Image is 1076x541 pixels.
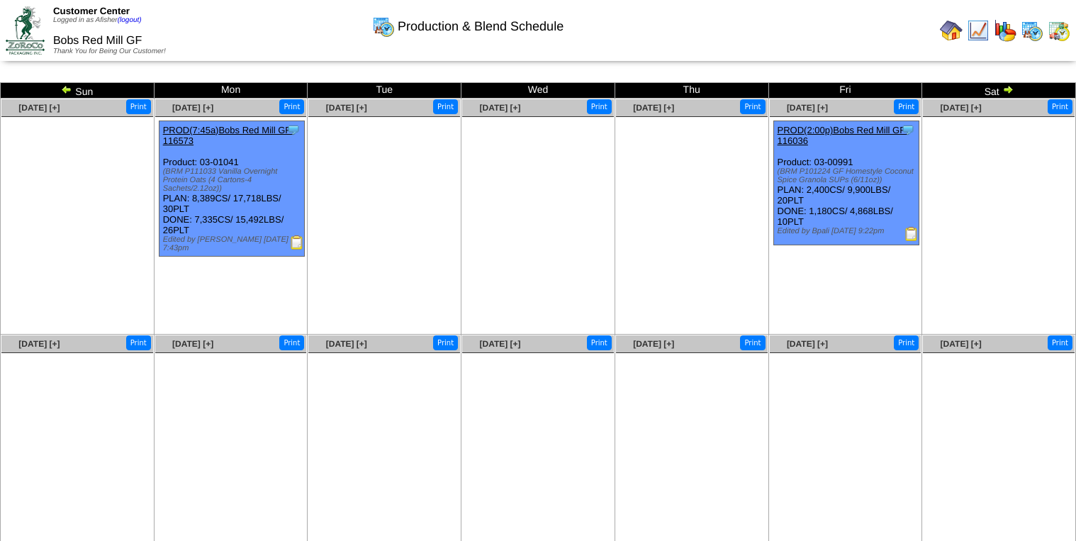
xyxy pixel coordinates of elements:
[787,339,828,349] a: [DATE] [+]
[433,335,458,350] button: Print
[778,125,909,146] a: PROD(2:00p)Bobs Red Mill GF-116036
[1002,84,1014,95] img: arrowright.gif
[894,335,919,350] button: Print
[163,125,294,146] a: PROD(7:45a)Bobs Red Mill GF-116573
[53,35,142,47] span: Bobs Red Mill GF
[994,19,1016,42] img: graph.gif
[901,123,915,137] img: Tooltip
[279,335,304,350] button: Print
[172,339,213,349] a: [DATE] [+]
[904,227,919,241] img: Production Report
[326,339,367,349] a: [DATE] [+]
[433,99,458,114] button: Print
[768,83,922,99] td: Fri
[967,19,990,42] img: line_graph.gif
[53,16,142,24] span: Logged in as Afisher
[308,83,461,99] td: Tue
[1048,335,1072,350] button: Print
[279,99,304,114] button: Print
[740,99,765,114] button: Print
[126,335,151,350] button: Print
[372,15,395,38] img: calendarprod.gif
[461,83,615,99] td: Wed
[53,6,130,16] span: Customer Center
[587,99,612,114] button: Print
[18,103,60,113] a: [DATE] [+]
[787,103,828,113] a: [DATE] [+]
[6,6,45,54] img: ZoRoCo_Logo(Green%26Foil)%20jpg.webp
[1,83,155,99] td: Sun
[163,235,304,252] div: Edited by [PERSON_NAME] [DATE] 7:43pm
[778,167,919,184] div: (BRM P101224 GF Homestyle Coconut Spice Granola SUPs (6/11oz))
[941,103,982,113] a: [DATE] [+]
[740,335,765,350] button: Print
[126,99,151,114] button: Print
[61,84,72,95] img: arrowleft.gif
[1021,19,1043,42] img: calendarprod.gif
[290,235,304,250] img: Production Report
[18,339,60,349] a: [DATE] [+]
[1048,99,1072,114] button: Print
[778,227,919,235] div: Edited by Bpali [DATE] 9:22pm
[773,121,919,245] div: Product: 03-00991 PLAN: 2,400CS / 9,900LBS / 20PLT DONE: 1,180CS / 4,868LBS / 10PLT
[118,16,142,24] a: (logout)
[172,103,213,113] a: [DATE] [+]
[398,19,564,34] span: Production & Blend Schedule
[894,99,919,114] button: Print
[922,83,1076,99] td: Sat
[479,103,520,113] a: [DATE] [+]
[633,103,674,113] a: [DATE] [+]
[154,83,308,99] td: Mon
[159,121,304,257] div: Product: 03-01041 PLAN: 8,389CS / 17,718LBS / 30PLT DONE: 7,335CS / 15,492LBS / 26PLT
[53,48,166,55] span: Thank You for Being Our Customer!
[587,335,612,350] button: Print
[615,83,768,99] td: Thu
[326,103,367,113] a: [DATE] [+]
[479,339,520,349] a: [DATE] [+]
[1048,19,1070,42] img: calendarinout.gif
[286,123,301,137] img: Tooltip
[941,339,982,349] a: [DATE] [+]
[633,339,674,349] a: [DATE] [+]
[940,19,963,42] img: home.gif
[163,167,304,193] div: (BRM P111033 Vanilla Overnight Protein Oats (4 Cartons-4 Sachets/2.12oz))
